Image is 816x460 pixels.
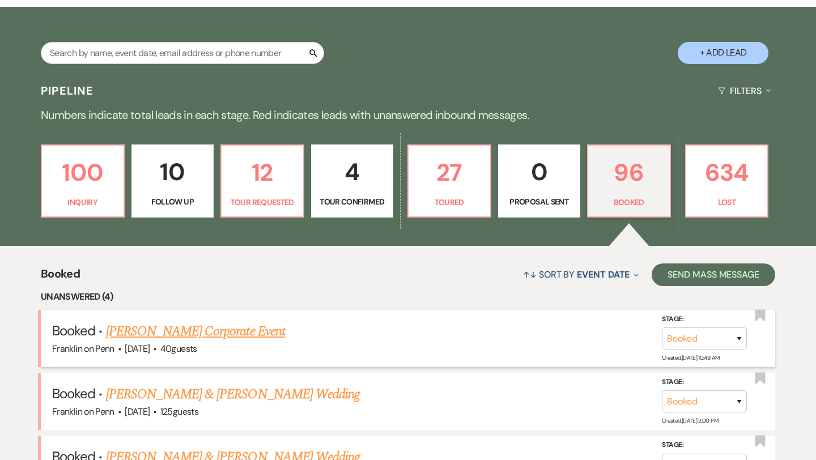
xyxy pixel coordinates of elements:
p: 10 [139,153,207,191]
a: 634Lost [685,144,769,218]
a: 12Tour Requested [220,144,304,218]
p: Tour Requested [228,196,296,208]
button: Filters [713,76,775,106]
p: Inquiry [49,196,117,208]
li: Unanswered (4) [41,289,775,304]
span: Created: [DATE] 10:49 AM [662,354,719,361]
button: Sort By Event Date [518,259,643,289]
p: 0 [505,153,573,191]
p: Follow Up [139,195,207,208]
a: 100Inquiry [41,144,125,218]
p: 100 [49,154,117,191]
a: 4Tour Confirmed [311,144,394,218]
p: 96 [595,154,663,191]
span: Created: [DATE] 2:00 PM [662,417,718,424]
p: Booked [595,196,663,208]
span: Franklin on Penn [52,343,114,355]
span: ↑↓ [523,269,537,280]
a: 96Booked [587,144,671,218]
p: 12 [228,154,296,191]
a: [PERSON_NAME] & [PERSON_NAME] Wedding [106,384,360,404]
span: Booked [52,385,95,402]
p: 634 [693,154,761,191]
label: Stage: [662,376,747,389]
span: [DATE] [125,406,150,418]
p: 4 [318,153,386,191]
span: Franklin on Penn [52,406,114,418]
label: Stage: [662,313,747,326]
p: Toured [415,196,483,208]
a: 10Follow Up [131,144,214,218]
span: Booked [41,265,80,289]
label: Stage: [662,439,747,452]
a: [PERSON_NAME] Corporate Event [106,321,285,342]
p: 27 [415,154,483,191]
button: + Add Lead [678,42,768,64]
button: Send Mass Message [652,263,775,286]
input: Search by name, event date, email address or phone number [41,42,324,64]
span: 125 guests [160,406,198,418]
span: Booked [52,322,95,339]
a: 0Proposal Sent [498,144,581,218]
p: Lost [693,196,761,208]
p: Proposal Sent [505,195,573,208]
h3: Pipeline [41,83,94,99]
span: 40 guests [160,343,197,355]
p: Tour Confirmed [318,195,386,208]
span: Event Date [577,269,630,280]
a: 27Toured [407,144,491,218]
span: [DATE] [125,343,150,355]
